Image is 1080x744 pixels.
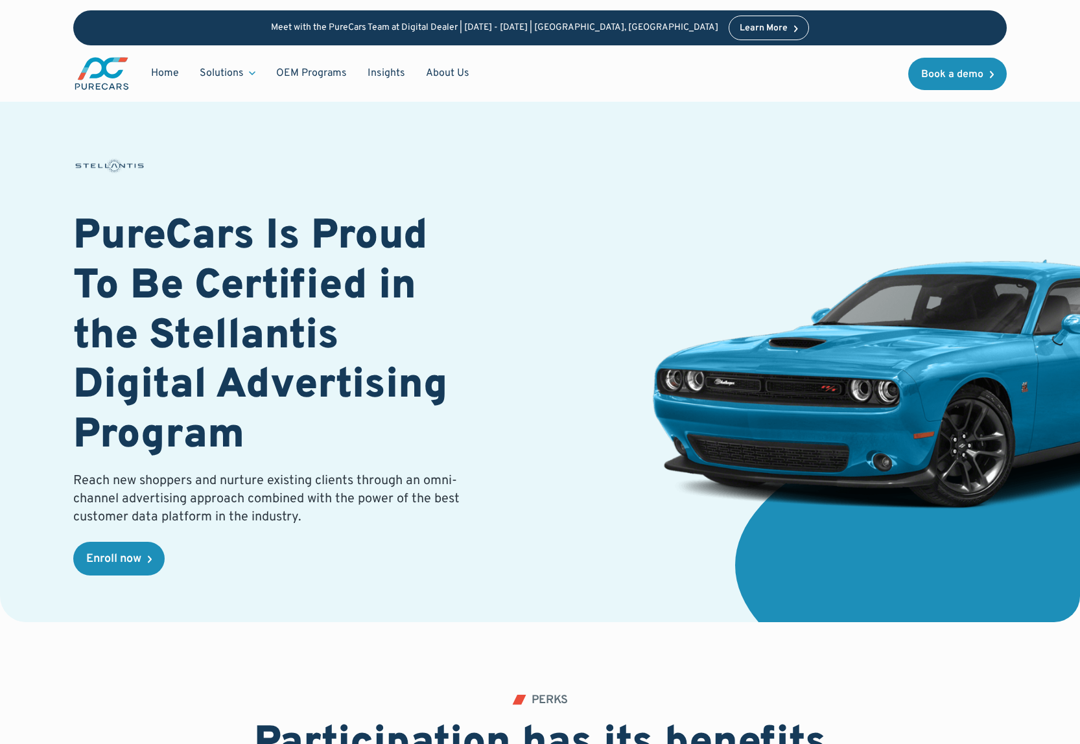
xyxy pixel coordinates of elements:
[73,56,130,91] a: main
[908,58,1007,90] a: Book a demo
[86,553,141,565] div: Enroll now
[73,213,467,461] h1: PureCars Is Proud To Be Certified in the Stellantis Digital Advertising Program
[73,56,130,91] img: purecars logo
[73,472,467,526] p: Reach new shoppers and nurture existing clients through an omni-channel advertising approach comb...
[532,695,568,706] div: PERKS
[73,542,165,575] a: Enroll now
[266,61,357,86] a: OEM Programs
[141,61,189,86] a: Home
[416,61,480,86] a: About Us
[740,24,788,33] div: Learn More
[357,61,416,86] a: Insights
[729,16,809,40] a: Learn More
[189,61,266,86] div: Solutions
[271,23,718,34] p: Meet with the PureCars Team at Digital Dealer | [DATE] - [DATE] | [GEOGRAPHIC_DATA], [GEOGRAPHIC_...
[200,66,244,80] div: Solutions
[921,69,983,80] div: Book a demo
